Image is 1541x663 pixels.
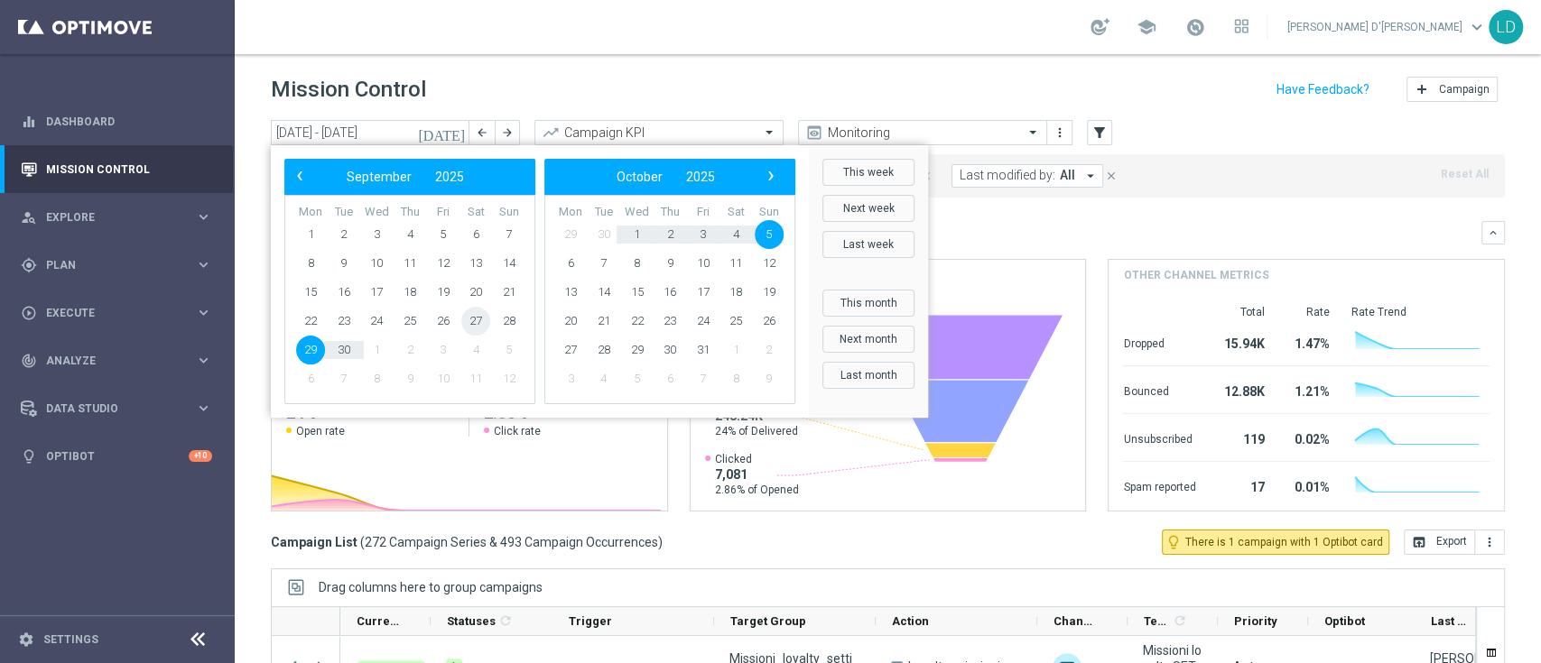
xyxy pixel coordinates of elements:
span: 1 [362,336,391,364]
span: 2 [655,220,684,249]
span: Data Studio [46,403,195,414]
th: weekday [328,205,361,220]
span: 17 [689,278,718,307]
span: Target Group [730,614,806,628]
a: Dashboard [46,97,212,145]
button: October [605,165,674,189]
span: 5 [755,220,784,249]
span: 21 [589,307,618,336]
th: weekday [360,205,394,220]
span: Explore [46,212,195,223]
i: keyboard_arrow_right [195,352,212,369]
h4: Other channel metrics [1123,267,1268,283]
span: 16 [330,278,358,307]
span: 23 [330,307,358,336]
div: Mission Control [20,162,213,177]
div: 0.01% [1286,471,1329,500]
div: Rate [1286,305,1329,319]
span: 1 [296,220,325,249]
a: Settings [43,634,98,645]
span: 8 [296,249,325,278]
span: 1 [622,220,651,249]
button: equalizer Dashboard [20,115,213,129]
span: Statuses [447,614,496,628]
div: 119 [1217,423,1264,452]
span: Plan [46,260,195,271]
i: trending_up [542,124,560,142]
div: Data Studio keyboard_arrow_right [20,401,213,416]
span: 3 [556,364,585,393]
i: more_vert [1482,535,1497,549]
span: school [1137,17,1156,37]
button: This month [822,290,914,317]
i: arrow_drop_down [1082,168,1099,184]
span: Click rate [494,424,541,438]
span: 9 [330,249,358,278]
button: person_search Explore keyboard_arrow_right [20,210,213,225]
ng-select: Campaign KPI [534,120,784,145]
span: 7,081 [715,466,799,483]
i: more_vert [1053,125,1067,140]
span: 23 [655,307,684,336]
bs-datepicker-navigation-view: ​ ​ ​ [289,165,522,189]
span: 25 [395,307,424,336]
div: +10 [189,450,212,462]
span: 26 [429,307,458,336]
i: open_in_browser [1412,535,1426,549]
th: weekday [588,205,621,220]
span: 28 [495,307,524,336]
span: 15 [296,278,325,307]
span: Action [892,614,929,628]
span: 19 [755,278,784,307]
div: track_changes Analyze keyboard_arrow_right [20,354,213,368]
span: 7 [589,249,618,278]
span: 17 [362,278,391,307]
th: weekday [394,205,427,220]
button: This week [822,159,914,186]
bs-daterangepicker-container: calendar [271,145,928,418]
button: Last week [822,231,914,258]
span: 2025 [686,170,715,184]
button: Last month [822,362,914,389]
span: 14 [589,278,618,307]
th: weekday [460,205,493,220]
span: 6 [556,249,585,278]
span: 20 [461,278,490,307]
span: 4 [395,220,424,249]
span: 27 [461,307,490,336]
button: lightbulb Optibot +10 [20,449,213,464]
span: 6 [461,220,490,249]
span: 27 [556,336,585,364]
span: 21 [495,278,524,307]
span: 31 [689,336,718,364]
i: person_search [21,209,37,226]
button: arrow_forward [495,120,520,145]
span: 24 [689,307,718,336]
div: gps_fixed Plan keyboard_arrow_right [20,258,213,272]
button: open_in_browser Export [1404,529,1475,555]
span: Templates [1144,614,1170,628]
div: Data Studio [21,401,195,417]
span: 4 [589,364,618,393]
span: 6 [655,364,684,393]
span: 18 [721,278,750,307]
div: Row Groups [319,580,543,594]
button: Last modified by: All arrow_drop_down [952,164,1103,188]
a: Optibot [46,432,189,480]
span: Channel [1054,614,1097,628]
span: 4 [721,220,750,249]
span: Drag columns here to group campaigns [319,580,543,594]
i: refresh [1173,613,1187,628]
button: add Campaign [1406,77,1498,102]
span: 18 [395,278,424,307]
span: 272 Campaign Series & 493 Campaign Occurrences [365,534,658,550]
span: 11 [395,249,424,278]
span: September [347,170,412,184]
span: Open rate [296,424,345,438]
th: weekday [686,205,719,220]
span: Optibot [1324,614,1365,628]
div: Spam reported [1123,471,1195,500]
span: 9 [395,364,424,393]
